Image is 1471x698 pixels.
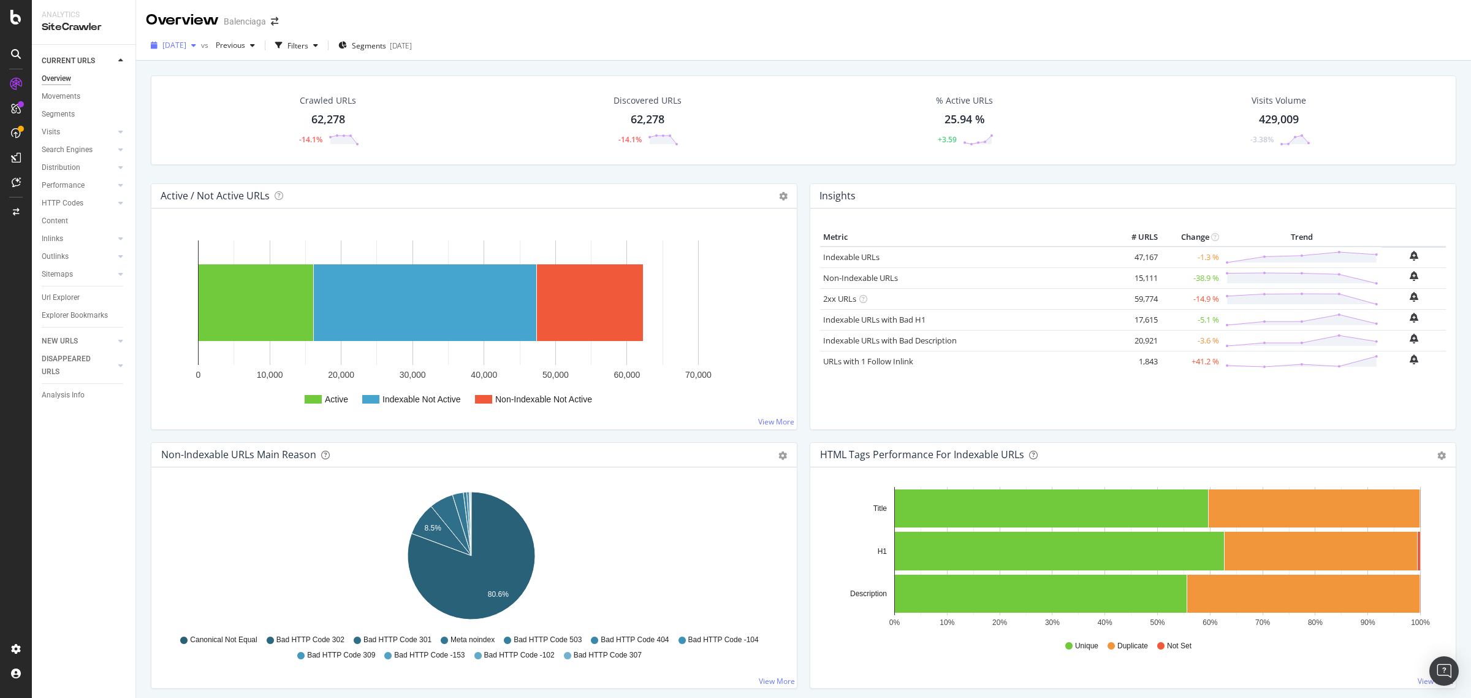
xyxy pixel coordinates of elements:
[1112,351,1161,372] td: 1,843
[1161,228,1222,247] th: Change
[820,487,1440,629] svg: A chart.
[1112,288,1161,309] td: 59,774
[889,618,900,627] text: 0%
[42,179,115,192] a: Performance
[42,268,115,281] a: Sitemaps
[936,94,993,107] div: % Active URLs
[146,36,201,55] button: [DATE]
[1161,247,1222,268] td: -1.3 %
[992,618,1007,627] text: 20%
[42,232,63,245] div: Inlinks
[42,215,127,228] a: Content
[42,335,78,348] div: NEW URLS
[1410,313,1418,323] div: bell-plus
[394,650,465,661] span: Bad HTTP Code -153
[161,228,787,420] div: A chart.
[685,370,712,380] text: 70,000
[276,635,344,645] span: Bad HTTP Code 302
[328,370,354,380] text: 20,000
[1418,676,1454,686] a: View More
[382,394,461,404] text: Indexable Not Active
[1252,94,1306,107] div: Visits Volume
[42,389,85,402] div: Analysis Info
[299,134,322,145] div: -14.1%
[287,40,308,51] div: Filters
[1161,309,1222,330] td: -5.1 %
[201,40,211,50] span: vs
[618,134,642,145] div: -14.1%
[42,335,115,348] a: NEW URLS
[42,309,108,322] div: Explorer Bookmarks
[42,161,115,174] a: Distribution
[631,112,664,128] div: 62,278
[614,370,640,380] text: 60,000
[823,293,856,304] a: 2xx URLs
[161,487,781,629] svg: A chart.
[1075,641,1098,651] span: Unique
[190,635,257,645] span: Canonical Not Equal
[1112,247,1161,268] td: 47,167
[42,90,80,103] div: Movements
[779,192,788,201] i: Options
[42,108,75,121] div: Segments
[1161,288,1222,309] td: -14.9 %
[363,635,431,645] span: Bad HTTP Code 301
[542,370,569,380] text: 50,000
[819,188,856,204] h4: Insights
[873,504,888,513] text: Title
[1410,292,1418,302] div: bell-plus
[400,370,426,380] text: 30,000
[878,547,888,556] text: H1
[1117,641,1148,651] span: Duplicate
[450,635,495,645] span: Meta noindex
[257,370,283,380] text: 10,000
[1112,267,1161,288] td: 15,111
[42,126,60,139] div: Visits
[823,314,926,325] a: Indexable URLs with Bad H1
[42,268,73,281] div: Sitemaps
[307,650,375,661] span: Bad HTTP Code 309
[161,188,270,204] h4: Active / Not Active URLs
[1361,618,1375,627] text: 90%
[42,179,85,192] div: Performance
[514,635,582,645] span: Bad HTTP Code 503
[42,72,71,85] div: Overview
[42,353,115,378] a: DISAPPEARED URLS
[574,650,642,661] span: Bad HTTP Code 307
[211,40,245,50] span: Previous
[42,389,127,402] a: Analysis Info
[1161,330,1222,351] td: -3.6 %
[484,650,555,661] span: Bad HTTP Code -102
[1112,309,1161,330] td: 17,615
[325,394,348,404] text: Active
[161,448,316,461] div: Non-Indexable URLs Main Reason
[614,94,682,107] div: Discovered URLs
[224,15,266,28] div: Balenciaga
[42,20,126,34] div: SiteCrawler
[300,94,356,107] div: Crawled URLs
[42,144,115,156] a: Search Engines
[1250,134,1274,145] div: -3.38%
[850,589,887,598] text: Description
[1167,641,1192,651] span: Not Set
[42,353,104,378] div: DISAPPEARED URLS
[42,144,93,156] div: Search Engines
[820,228,1112,247] th: Metric
[1410,271,1418,281] div: bell-plus
[42,10,126,20] div: Analytics
[601,635,669,645] span: Bad HTTP Code 404
[42,250,115,263] a: Outlinks
[352,40,386,51] span: Segments
[940,618,954,627] text: 10%
[42,197,115,210] a: HTTP Codes
[42,72,127,85] a: Overview
[42,55,115,67] a: CURRENT URLS
[42,291,127,304] a: Url Explorer
[424,524,441,532] text: 8.5%
[311,112,345,128] div: 62,278
[390,40,412,51] div: [DATE]
[270,36,323,55] button: Filters
[42,108,127,121] a: Segments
